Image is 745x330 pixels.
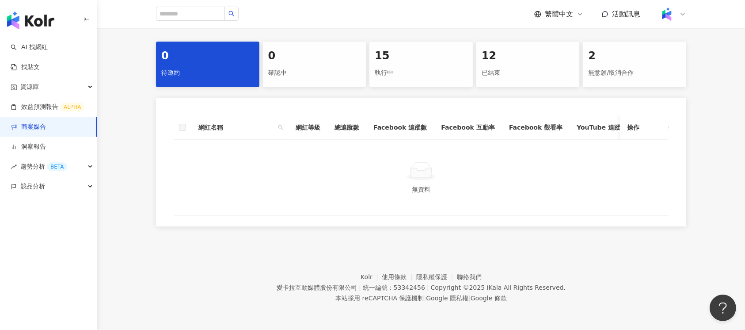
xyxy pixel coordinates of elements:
[457,273,482,280] a: 聯絡我們
[482,65,574,81] div: 已結束
[658,6,675,23] img: Kolr%20app%20icon%20%281%29.png
[482,49,574,64] div: 12
[278,125,283,130] span: search
[276,121,285,134] span: search
[427,284,429,291] span: |
[327,115,366,140] th: 總追蹤數
[20,77,39,97] span: 資源庫
[382,273,417,280] a: 使用條款
[588,49,681,64] div: 2
[545,9,573,19] span: 繁體中文
[502,115,570,140] th: Facebook 觀看率
[612,10,640,18] span: 活動訊息
[588,65,681,81] div: 無意願/取消合作
[363,284,425,291] div: 統一編號：53342456
[268,49,361,64] div: 0
[184,184,658,194] div: 無資料
[366,115,434,140] th: Facebook 追蹤數
[361,273,382,280] a: Kolr
[20,177,45,196] span: 競品分析
[268,65,361,81] div: 確認中
[416,273,457,280] a: 隱私權保護
[289,115,327,140] th: 網紅等級
[11,43,48,52] a: searchAI 找網紅
[11,103,84,111] a: 效益預測報告ALPHA
[620,115,669,140] th: 操作
[47,162,67,171] div: BETA
[710,295,736,321] iframe: Help Scout Beacon - Open
[359,284,361,291] span: |
[424,295,426,302] span: |
[570,115,634,140] th: YouTube 追蹤數
[161,65,254,81] div: 待邀約
[335,293,506,303] span: 本站採用 reCAPTCHA 保護機制
[161,49,254,64] div: 0
[431,284,566,291] div: Copyright © 2025 All Rights Reserved.
[20,157,67,177] span: 趨勢分析
[228,11,235,17] span: search
[426,295,468,302] a: Google 隱私權
[277,284,357,291] div: 愛卡拉互動媒體股份有限公司
[468,295,471,302] span: |
[11,63,40,72] a: 找貼文
[11,123,46,131] a: 商案媒合
[375,65,468,81] div: 執行中
[11,164,17,170] span: rise
[487,284,502,291] a: iKala
[11,142,46,151] a: 洞察報告
[375,49,468,64] div: 15
[471,295,507,302] a: Google 條款
[7,12,54,29] img: logo
[434,115,502,140] th: Facebook 互動率
[198,123,274,132] span: 網紅名稱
